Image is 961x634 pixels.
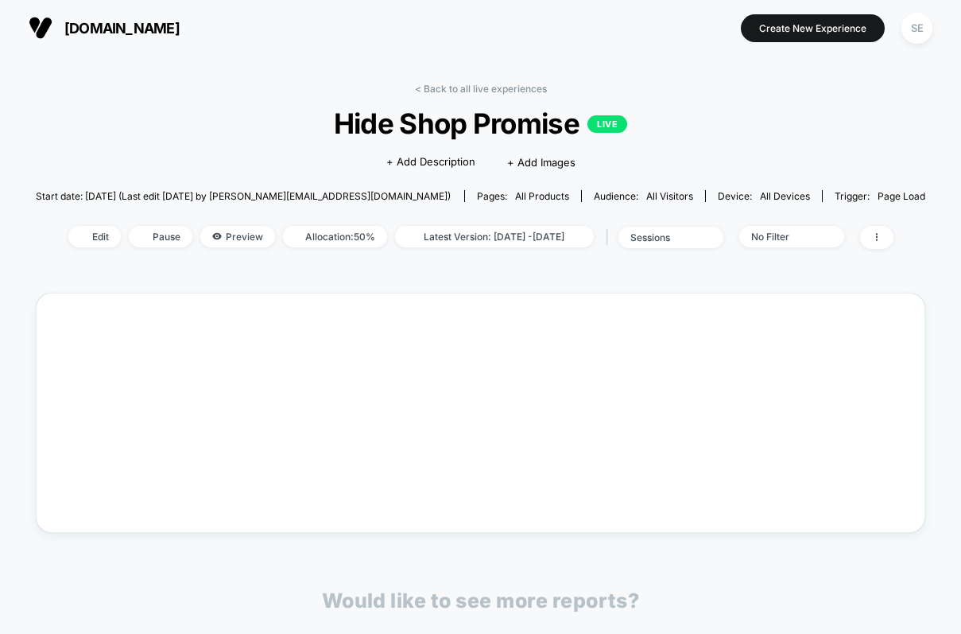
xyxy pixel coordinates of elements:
p: Would like to see more reports? [322,589,640,613]
span: Start date: [DATE] (Last edit [DATE] by [PERSON_NAME][EMAIL_ADDRESS][DOMAIN_NAME]) [36,190,451,202]
span: Page Load [878,190,925,202]
img: Visually logo [29,16,52,40]
div: SE [901,13,932,44]
div: Audience: [594,190,693,202]
button: [DOMAIN_NAME] [24,15,184,41]
span: Preview [200,226,275,247]
p: LIVE [587,115,627,133]
span: + Add Description [386,154,475,170]
button: SE [897,12,937,45]
span: [DOMAIN_NAME] [64,20,180,37]
span: Allocation: 50% [283,226,387,247]
span: all products [515,190,569,202]
div: sessions [630,231,694,243]
span: Pause [129,226,192,247]
div: Pages: [477,190,569,202]
a: < Back to all live experiences [415,83,547,95]
button: Create New Experience [741,14,885,42]
span: | [602,226,618,249]
span: All Visitors [646,190,693,202]
span: Device: [705,190,822,202]
span: all devices [760,190,810,202]
span: + Add Images [507,156,575,169]
span: Latest Version: [DATE] - [DATE] [395,226,594,247]
span: Edit [68,226,121,247]
span: Hide Shop Promise [80,107,882,140]
div: Trigger: [835,190,925,202]
div: No Filter [751,231,815,243]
